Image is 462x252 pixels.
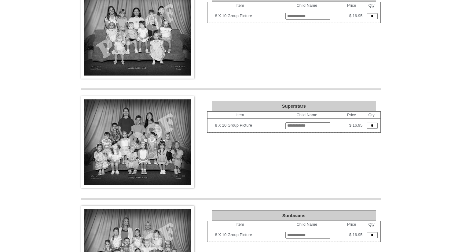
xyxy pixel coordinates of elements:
th: Item [207,221,273,228]
td: $ 16.95 [341,119,362,132]
th: Child Name [273,112,341,119]
th: Child Name [273,221,341,228]
th: Price [341,221,362,228]
td: 8 X 10 Group Picture [215,230,273,240]
th: Item [207,112,273,119]
th: Qty [362,2,380,9]
img: Superstars [81,96,194,188]
div: Sunbeams [212,210,376,221]
td: 8 X 10 Group Picture [215,11,273,21]
th: Qty [362,112,380,119]
th: Price [341,2,362,9]
td: $ 16.95 [341,228,362,242]
td: 8 X 10 Group Picture [215,120,273,130]
th: Qty [362,221,380,228]
th: Price [341,112,362,119]
td: $ 16.95 [341,9,362,23]
div: Superstars [212,101,376,111]
th: Child Name [273,2,341,9]
th: Item [207,2,273,9]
